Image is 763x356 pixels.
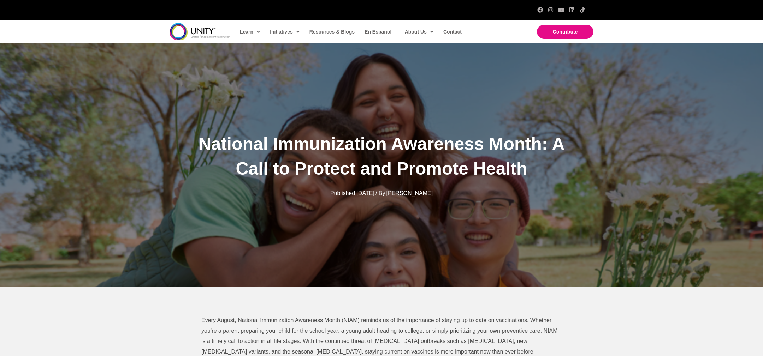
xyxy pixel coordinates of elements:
[580,7,585,13] a: TikTok
[548,7,554,13] a: Instagram
[553,29,578,35] span: Contribute
[306,24,357,40] a: Resources & Blogs
[198,134,564,179] span: National Immunization Awareness Month: A Call to Protect and Promote Health
[401,24,436,40] a: About Us
[361,24,394,40] a: En Español
[386,190,433,196] span: [PERSON_NAME]
[558,7,564,13] a: YouTube
[201,317,558,355] span: Every August, National Immunization Awareness Month (NIAM) reminds us of the importance of stayin...
[309,29,355,35] span: Resources & Blogs
[537,25,593,39] a: Contribute
[405,26,433,37] span: About Us
[537,7,543,13] a: Facebook
[375,190,385,196] span: / By
[240,26,260,37] span: Learn
[170,23,230,40] img: unity-logo-dark
[365,29,391,35] span: En Español
[440,24,465,40] a: Contact
[443,29,462,35] span: Contact
[330,190,374,196] span: Published [DATE]
[270,26,300,37] span: Initiatives
[569,7,575,13] a: LinkedIn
